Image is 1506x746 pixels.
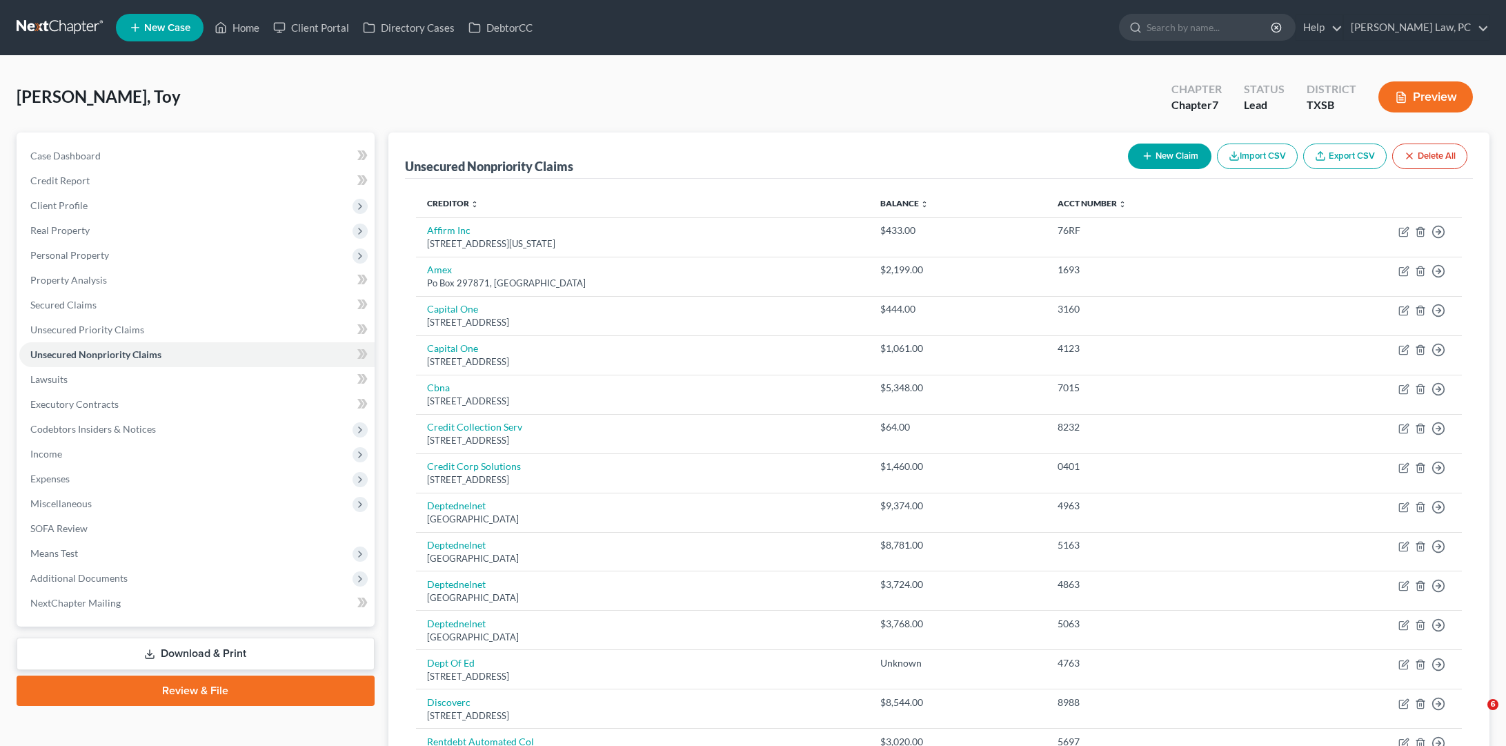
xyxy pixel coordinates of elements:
div: [STREET_ADDRESS] [427,434,859,447]
div: 8988 [1058,696,1264,709]
div: 0401 [1058,460,1264,473]
div: [GEOGRAPHIC_DATA] [427,513,859,526]
div: 4123 [1058,342,1264,355]
a: Deptednelnet [427,618,486,629]
a: Export CSV [1303,144,1387,169]
span: Additional Documents [30,572,128,584]
div: District [1307,81,1356,97]
div: [STREET_ADDRESS] [427,670,859,683]
a: DebtorCC [462,15,539,40]
div: $8,544.00 [880,696,1035,709]
div: [STREET_ADDRESS] [427,355,859,369]
button: Delete All [1392,144,1467,169]
div: [STREET_ADDRESS] [427,709,859,723]
span: Miscellaneous [30,498,92,509]
a: Capital One [427,303,478,315]
div: Lead [1244,97,1285,113]
div: 76RF [1058,224,1264,237]
a: Lawsuits [19,367,375,392]
a: Creditor unfold_more [427,198,479,208]
i: unfold_more [1118,200,1127,208]
div: 8232 [1058,420,1264,434]
div: 4863 [1058,578,1264,591]
a: SOFA Review [19,516,375,541]
a: Directory Cases [356,15,462,40]
span: Case Dashboard [30,150,101,161]
a: Affirm Inc [427,224,470,236]
div: [GEOGRAPHIC_DATA] [427,631,859,644]
span: Income [30,448,62,460]
div: 5063 [1058,617,1264,631]
a: Dept Of Ed [427,657,475,669]
div: $3,724.00 [880,578,1035,591]
span: Client Profile [30,199,88,211]
div: $9,374.00 [880,499,1035,513]
div: $3,768.00 [880,617,1035,631]
span: Personal Property [30,249,109,261]
div: $8,781.00 [880,538,1035,552]
div: TXSB [1307,97,1356,113]
div: $2,199.00 [880,263,1035,277]
input: Search by name... [1147,14,1273,40]
span: Secured Claims [30,299,97,311]
div: [STREET_ADDRESS] [427,395,859,408]
a: Credit Collection Serv [427,421,522,433]
span: Codebtors Insiders & Notices [30,423,156,435]
div: 5163 [1058,538,1264,552]
div: [GEOGRAPHIC_DATA] [427,591,859,605]
span: SOFA Review [30,522,88,534]
a: Credit Report [19,168,375,193]
span: 7 [1212,98,1218,111]
a: Acct Number unfold_more [1058,198,1127,208]
div: [GEOGRAPHIC_DATA] [427,552,859,565]
i: unfold_more [920,200,929,208]
span: Credit Report [30,175,90,186]
div: 4963 [1058,499,1264,513]
div: Chapter [1171,81,1222,97]
a: [PERSON_NAME] Law, PC [1344,15,1489,40]
a: Executory Contracts [19,392,375,417]
div: $5,348.00 [880,381,1035,395]
span: Unsecured Nonpriority Claims [30,349,161,360]
div: $444.00 [880,302,1035,316]
div: [STREET_ADDRESS] [427,316,859,329]
div: Unknown [880,656,1035,670]
div: 4763 [1058,656,1264,670]
a: Case Dashboard [19,144,375,168]
div: Po Box 297871, [GEOGRAPHIC_DATA] [427,277,859,290]
a: NextChapter Mailing [19,591,375,616]
div: $64.00 [880,420,1035,434]
span: 6 [1487,699,1498,710]
a: Deptednelnet [427,500,486,511]
span: NextChapter Mailing [30,597,121,609]
div: 7015 [1058,381,1264,395]
span: New Case [144,23,190,33]
span: Expenses [30,473,70,484]
a: Capital One [427,342,478,354]
div: 1693 [1058,263,1264,277]
iframe: Intercom live chat [1459,699,1492,732]
span: [PERSON_NAME], Toy [17,86,181,106]
i: unfold_more [470,200,479,208]
div: $1,460.00 [880,460,1035,473]
span: Unsecured Priority Claims [30,324,144,335]
a: Discoverc [427,696,470,708]
span: Executory Contracts [30,398,119,410]
a: Unsecured Priority Claims [19,317,375,342]
a: Download & Print [17,638,375,670]
span: Lawsuits [30,373,68,385]
a: Amex [427,264,452,275]
a: Home [208,15,266,40]
div: Chapter [1171,97,1222,113]
div: Unsecured Nonpriority Claims [405,158,573,175]
div: Status [1244,81,1285,97]
div: $433.00 [880,224,1035,237]
a: Cbna [427,382,450,393]
a: Unsecured Nonpriority Claims [19,342,375,367]
span: Property Analysis [30,274,107,286]
span: Means Test [30,547,78,559]
button: New Claim [1128,144,1211,169]
a: Client Portal [266,15,356,40]
a: Review & File [17,676,375,706]
a: Deptednelnet [427,539,486,551]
